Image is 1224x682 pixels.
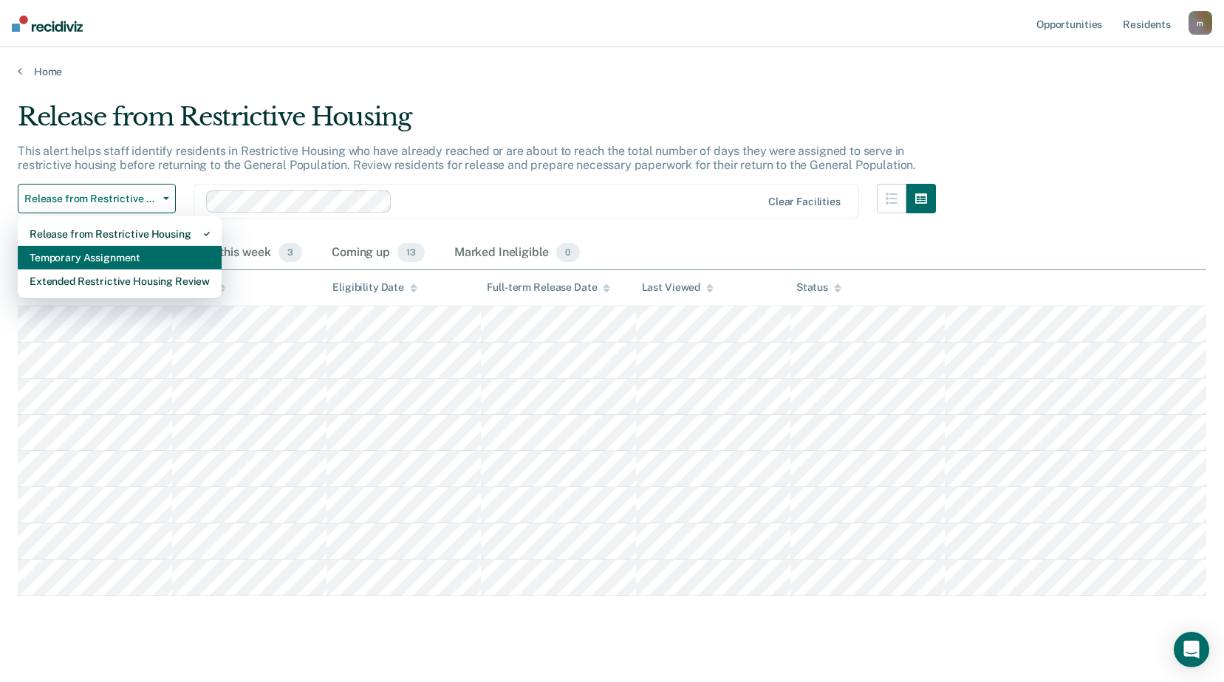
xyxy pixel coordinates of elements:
[30,246,210,269] div: Temporary Assignment
[329,237,428,269] div: Coming up13
[796,281,841,294] div: Status
[487,281,610,294] div: Full-term Release Date
[12,15,83,32] img: Recidiviz
[1189,11,1212,35] button: m
[397,243,425,262] span: 13
[332,281,417,294] div: Eligibility Date
[1174,632,1209,667] div: Open Intercom Messenger
[18,65,1206,78] a: Home
[556,243,579,262] span: 0
[30,269,210,293] div: Extended Restrictive Housing Review
[278,243,302,262] span: 3
[451,237,583,269] div: Marked Ineligible0
[24,193,157,205] span: Release from Restrictive Housing
[768,196,841,208] div: Clear facilities
[18,102,936,144] div: Release from Restrictive Housing
[193,237,305,269] div: Due this week3
[18,184,176,213] button: Release from Restrictive Housing
[30,222,210,246] div: Release from Restrictive Housing
[18,144,916,172] p: This alert helps staff identify residents in Restrictive Housing who have already reached or are ...
[642,281,714,294] div: Last Viewed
